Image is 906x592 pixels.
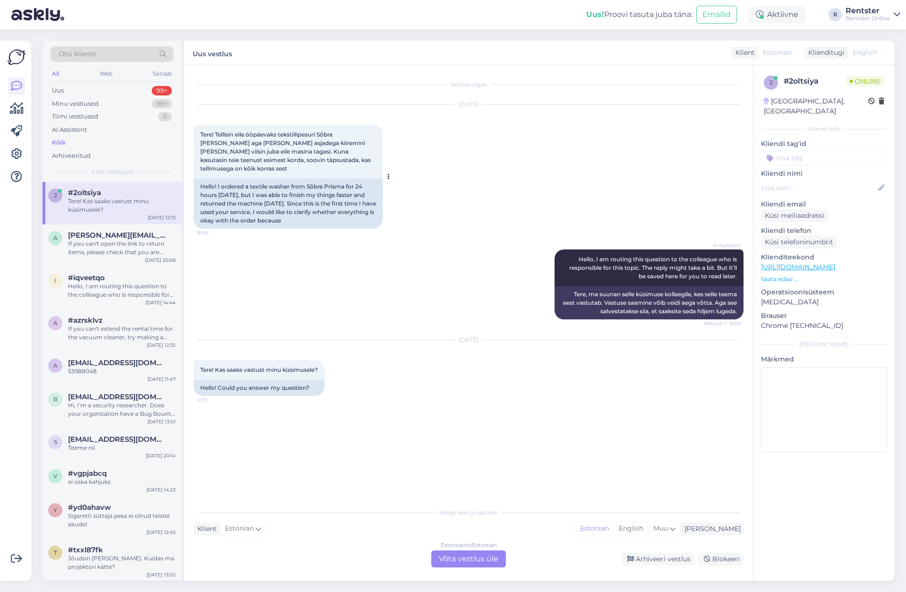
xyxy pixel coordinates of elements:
label: Uus vestlus [193,46,232,59]
button: Emailid [696,6,737,24]
span: andres.petjarv@gmail.com [68,231,166,240]
span: y [53,506,57,514]
span: Otsi kliente [59,49,96,59]
span: Tere! Kas saaks vastust minu küsimusele? [200,366,318,373]
div: Tere, ma suunan selle küsimuse kolleegile, kes selle teema eest vastutab. Vastuse saamine võib ve... [555,286,744,319]
input: Lisa nimi [761,183,876,193]
div: English [614,522,648,536]
div: Valige keel ja vastake [194,508,744,517]
div: Teeme nii [68,444,176,452]
div: Küsi meiliaadressi [761,209,828,222]
div: 99+ [152,99,172,109]
span: 12:13 [197,396,232,403]
span: a [53,319,58,326]
div: [DATE] 13:02 [146,571,176,578]
span: #vgpjabcq [68,469,107,478]
span: Online [846,76,884,86]
div: Sigaretti süttaja pesa ei olnud teistel akudel [68,512,176,529]
div: [DATE] 12:13 [148,214,176,221]
div: Vestlus algas [194,80,744,89]
div: [DATE] 14:44 [145,299,176,306]
div: Socials [151,68,174,80]
span: #yd0ahavw [68,503,111,512]
div: If you can't extend the rental time for the vacuum cleaner, try making a new rental order. Use th... [68,325,176,342]
div: 53988048 [68,367,176,376]
div: Arhiveeritud [52,151,91,161]
div: [DATE] 11:47 [147,376,176,383]
p: [MEDICAL_DATA] [761,297,887,307]
a: [URL][DOMAIN_NAME] [761,263,835,271]
img: Askly Logo [8,48,26,66]
div: [DATE] [194,335,744,344]
div: Hello, I am routing this question to the colleague who is responsible for this topic. The reply m... [68,282,176,299]
div: Minu vestlused [52,99,99,109]
div: [DATE] 13:01 [147,418,176,425]
input: Lisa tag [761,151,887,165]
div: [PERSON_NAME] [761,340,887,349]
div: [DATE] 12:35 [147,342,176,349]
div: Jõudsin [PERSON_NAME]. Kuidas ma projektori kätte? [68,554,176,571]
div: [DATE] 20:06 [145,257,176,264]
span: a [53,362,58,369]
p: Vaata edasi ... [761,275,887,283]
div: R [829,8,842,21]
span: Kõik vestlused [92,168,133,176]
span: raaviexit@gmail.com [68,393,166,401]
div: Hello! I ordered a textile washer from Sõbra Prisma for 24 hours [DATE], but I was able to finish... [194,179,383,229]
div: Klient [194,524,217,534]
p: Klienditeekond [761,252,887,262]
p: Kliendi email [761,199,887,209]
span: Muu [653,524,668,532]
div: [DATE] 12:45 [146,529,176,536]
span: #txxl87fk [68,546,103,554]
span: AI Assistent [705,242,741,249]
div: AI Assistent [52,125,87,135]
div: Küsi telefoninumbrit [761,236,837,249]
div: Võta vestlus üle [431,550,506,567]
p: Chrome [TECHNICAL_ID] [761,321,887,331]
div: Estonian to Estonian [441,541,497,549]
div: ei oska kahjuks [68,478,176,486]
div: Rentster Online [846,15,890,22]
div: Proovi tasuta juba täna: [586,9,692,20]
p: Märkmed [761,354,887,364]
span: i [54,277,56,284]
div: Arhiveeri vestlus [622,553,694,566]
span: 2 [54,192,57,199]
span: Estonian [763,48,792,58]
p: Kliendi nimi [761,169,887,179]
b: Uus! [586,10,604,19]
div: [DATE] 14:23 [146,486,176,493]
div: Web [98,68,114,80]
span: s [54,438,57,446]
span: #2oltsiya [68,189,101,197]
span: spiderdj137@gmail.com [68,435,166,444]
div: Hi, I’m a security researcher. Does your organization have a Bug Bounty or Vulnerability Disclosu... [68,401,176,418]
p: Kliendi tag'id [761,139,887,149]
span: #azrsklvz [68,316,103,325]
div: Hello! Could you answer my question? [194,380,325,396]
div: All [50,68,61,80]
span: Tere! Tellisin eile ööpäevaks tekstiilipesuri Sõbra [PERSON_NAME] aga [PERSON_NAME] asjadega kiir... [200,131,372,172]
div: Uus [52,86,64,95]
div: [DATE] [194,100,744,109]
span: Estonian [225,523,254,534]
div: Kliendi info [761,125,887,133]
span: v [53,472,57,480]
div: Aktiivne [748,6,806,23]
div: Blokeeri [698,553,744,566]
div: If you can't open the link to return items, please check that you are using the right email and t... [68,240,176,257]
span: English [853,48,877,58]
span: Nähtud ✓ 16:08 [704,320,741,327]
div: Rentster [846,7,890,15]
span: Hello, I am routing this question to the colleague who is responsible for this topic. The reply m... [569,256,738,280]
div: [DATE] 20:14 [146,452,176,459]
div: Tiimi vestlused [52,112,98,121]
div: [GEOGRAPHIC_DATA], [GEOGRAPHIC_DATA] [764,96,868,116]
div: Estonian [575,522,614,536]
span: a [53,234,58,241]
span: t [54,549,57,556]
div: 99+ [152,86,172,95]
div: Klient [732,48,755,58]
span: 2 [769,79,773,86]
